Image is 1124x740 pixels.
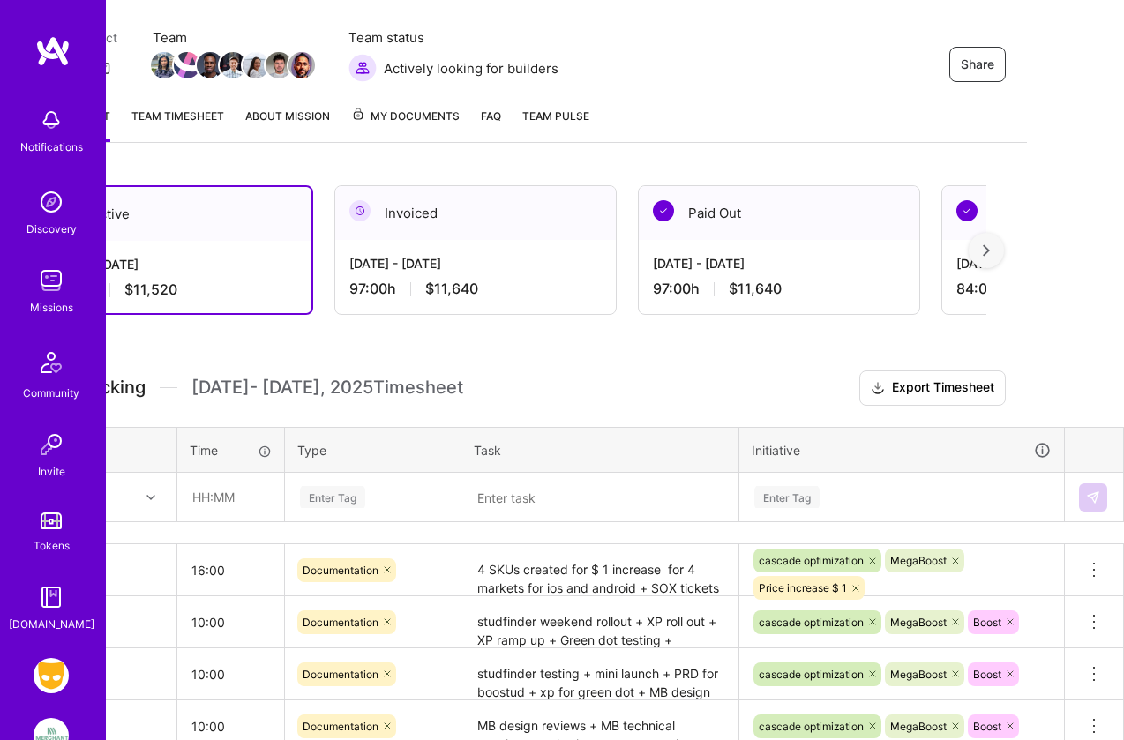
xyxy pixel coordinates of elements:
div: Enter Tag [300,483,365,511]
img: Grindr: Product & Marketing [34,658,69,693]
div: 97:00 h [349,280,602,298]
div: Enter Tag [754,483,820,511]
img: tokens [41,512,62,529]
a: FAQ [481,107,501,142]
img: logo [35,35,71,67]
textarea: studfinder weekend rollout + XP roll out + XP ramp up + Green dot testing + Megaboost SKU + PRD f... [463,598,737,647]
span: Team status [348,28,558,47]
a: About Mission [245,107,330,142]
a: Team timesheet [131,107,224,142]
input: HH:MM [177,651,284,698]
img: Submit [1086,490,1100,505]
a: Team Member Avatar [153,50,176,80]
img: Team Member Avatar [151,52,177,78]
img: bell [34,102,69,138]
div: Missions [30,298,73,317]
i: icon Chevron [146,493,155,502]
img: Invoiced [349,200,371,221]
img: Team Member Avatar [243,52,269,78]
span: Documentation [303,720,378,733]
th: Type [285,427,461,473]
div: Invoiced [335,186,616,240]
input: HH:MM [177,547,284,594]
img: Invite [34,427,69,462]
span: Boost [973,720,1001,733]
div: Discovery [26,220,77,238]
img: discovery [34,184,69,220]
span: Team [153,28,313,47]
span: Boost [973,668,1001,681]
span: Documentation [303,668,378,681]
span: Team Pulse [522,109,589,123]
span: cascade optimization [759,616,864,629]
div: [DOMAIN_NAME] [9,615,94,633]
div: Community [23,384,79,402]
a: Team Member Avatar [290,50,313,80]
span: $11,520 [124,280,177,299]
div: [DATE] - [DATE] [349,254,602,273]
img: Actively looking for builders [348,54,377,82]
span: Share [961,56,994,73]
span: $11,640 [729,280,782,298]
img: Team Member Avatar [288,52,315,78]
button: Share [949,47,1006,82]
img: Team Member Avatar [220,52,246,78]
img: Team Member Avatar [266,52,292,78]
span: cascade optimization [759,668,864,681]
button: Export Timesheet [859,370,1006,406]
div: Active [33,187,311,241]
img: Team Member Avatar [174,52,200,78]
span: MegaBoost [890,668,947,681]
span: cascade optimization [759,720,864,733]
div: Time [190,441,272,460]
span: Actively looking for builders [384,59,558,78]
span: Boost [973,616,1001,629]
img: Paid Out [653,200,674,221]
a: Grindr: Product & Marketing [29,658,73,693]
input: HH:MM [178,474,283,520]
span: Price increase $ 1 [759,581,847,594]
img: guide book [34,579,69,615]
span: MegaBoost [890,554,947,567]
span: cascade optimization [759,554,864,567]
img: Team Member Avatar [197,52,223,78]
a: Team Member Avatar [267,50,290,80]
input: HH:MM [177,599,284,646]
a: Team Member Avatar [176,50,199,80]
img: Paid Out [956,200,978,221]
span: Documentation [303,564,378,577]
div: [DATE] - [DATE] [653,254,905,273]
div: Tokens [34,536,70,555]
th: Task [461,427,739,473]
span: My Documents [351,107,460,126]
div: [DATE] - [DATE] [47,255,297,273]
div: Notifications [20,138,83,156]
div: Invite [38,462,65,481]
textarea: studfinder testing + mini launch + PRD for boostud + xp for green dot + MB design reviews + MB te... [463,650,737,699]
a: Team Member Avatar [221,50,244,80]
span: $11,640 [425,280,478,298]
div: Initiative [752,440,1052,460]
span: [DATE] - [DATE] , 2025 Timesheet [191,377,463,399]
img: teamwork [34,263,69,298]
span: Documentation [303,616,378,629]
a: Team Pulse [522,107,589,142]
a: Team Member Avatar [244,50,267,80]
span: MegaBoost [890,720,947,733]
a: My Documents [351,107,460,142]
img: right [983,244,990,257]
a: Team Member Avatar [199,50,221,80]
div: Paid Out [639,186,919,240]
span: MegaBoost [890,616,947,629]
textarea: 4 SKUs created for $ 1 increase for 4 markets for ios and android + SOX tickets created + SKU cre... [463,546,737,594]
i: icon Download [871,379,885,398]
img: Community [30,341,72,384]
div: 97:00 h [653,280,905,298]
div: 96:00 h [47,280,297,299]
